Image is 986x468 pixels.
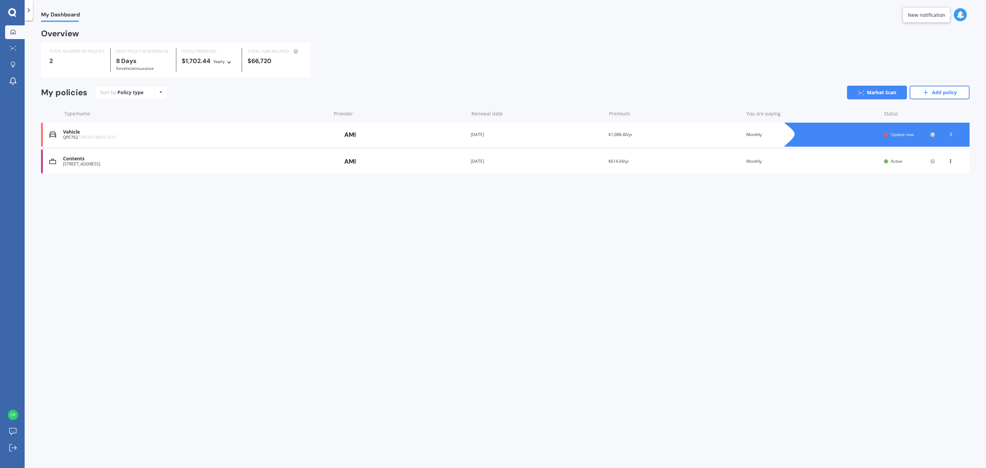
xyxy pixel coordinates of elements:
img: Vehicle [49,131,56,138]
div: $1,702.44 [182,58,236,65]
div: $66,720 [248,58,302,64]
span: Update now [891,132,914,137]
div: Renewal date [471,110,604,117]
a: Add policy [910,86,970,99]
div: TOTAL NUMBER OF POLICIES [49,48,105,55]
span: $1,088.40/yr [608,132,632,137]
span: My Dashboard [41,11,80,21]
div: My policies [41,88,87,98]
div: Status [884,110,935,117]
span: $614.04/yr [608,158,629,164]
div: Sort by: [100,89,143,96]
div: QPE762 [63,135,328,140]
div: [DATE] [471,131,603,138]
img: Contents [49,158,56,165]
div: Premium [609,110,741,117]
div: Monthly [746,158,878,165]
a: Market Scan [847,86,907,99]
div: Monthly [746,131,878,138]
div: You are paying [746,110,878,117]
div: Policy type [117,89,143,96]
div: Type/name [64,110,328,117]
div: NEXT POLICY RENEWING IN [116,48,170,55]
img: AMI [333,155,367,168]
div: 2 [49,58,105,64]
img: 8a7f0e538d30885093aed35145861fe3 [8,410,18,420]
div: Vehicle [63,129,328,135]
b: 8 Days [116,57,137,65]
span: for Vehicle insurance [116,65,154,71]
div: [STREET_ADDRESS] [63,162,328,167]
div: [DATE] [471,158,603,165]
div: New notification [908,12,945,19]
div: TOTAL SUM INSURED [248,48,302,55]
span: Active [891,158,902,164]
span: TOYOTA WISH 2012 [78,134,116,140]
img: AMI [333,128,367,141]
div: TOTAL PREMIUMS [182,48,236,55]
div: Yearly [213,58,225,65]
div: Overview [41,30,79,37]
div: Provider [334,110,466,117]
div: Contents [63,156,328,162]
